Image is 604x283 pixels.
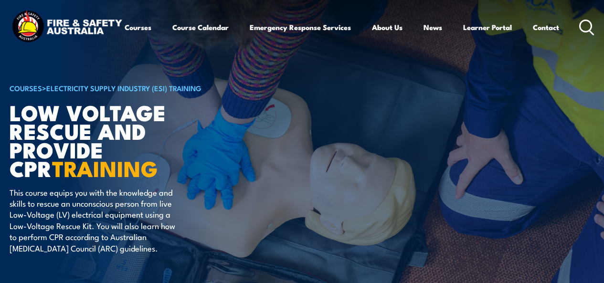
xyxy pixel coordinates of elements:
strong: TRAINING [52,151,158,184]
a: Course Calendar [172,16,229,39]
p: This course equips you with the knowledge and skills to rescue an unconscious person from live Lo... [10,187,184,253]
a: Emergency Response Services [250,16,351,39]
a: About Us [372,16,403,39]
h6: > [10,82,245,94]
a: Contact [533,16,559,39]
h1: Low Voltage Rescue and Provide CPR [10,103,245,178]
a: COURSES [10,83,42,93]
a: Courses [125,16,151,39]
a: Learner Portal [463,16,512,39]
a: News [424,16,442,39]
a: Electricity Supply Industry (ESI) Training [46,83,201,93]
